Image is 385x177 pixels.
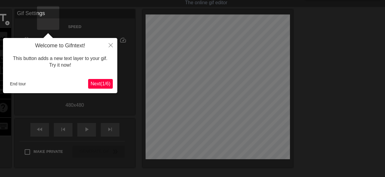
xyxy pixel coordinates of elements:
[104,38,117,52] button: Close
[91,81,110,86] span: Next ( 1 / 6 )
[8,43,113,49] h4: Welcome to Gifntext!
[88,79,113,89] button: Next
[8,79,28,88] button: End tour
[8,49,113,75] div: This button adds a new text layer to your gif. Try it now!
